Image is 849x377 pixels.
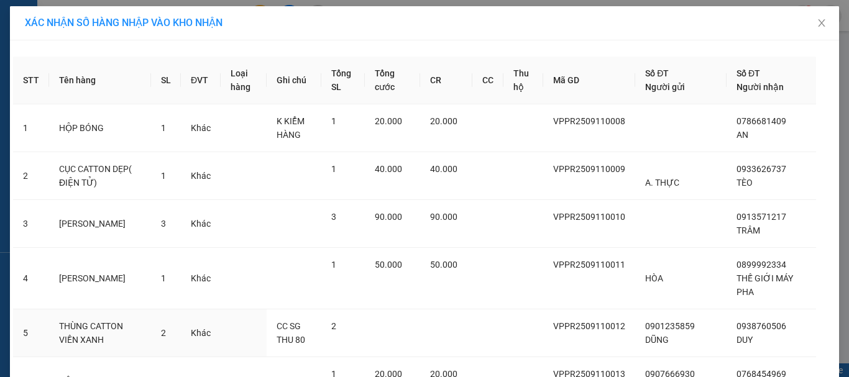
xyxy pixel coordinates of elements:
td: Khác [181,152,221,200]
td: 3 [13,200,49,248]
span: 40.000 [430,164,457,174]
span: 50.000 [375,260,402,270]
span: K KIỂM HÀNG [277,116,305,140]
span: 0901235859 [645,321,695,331]
span: 2 [331,321,336,331]
span: Số ĐT [645,68,669,78]
span: Số ĐT [737,68,760,78]
span: 1 [331,260,336,270]
span: 50.000 [430,260,457,270]
span: 20.000 [430,116,457,126]
button: Close [804,6,839,41]
span: 1 [331,116,336,126]
span: XÁC NHẬN SỐ HÀNG NHẬP VÀO KHO NHẬN [25,17,223,29]
span: VPPR2509110011 [553,260,625,270]
span: 0786681409 [737,116,786,126]
td: 1 [13,104,49,152]
span: DUY [737,335,753,345]
td: [PERSON_NAME] [49,200,151,248]
span: 0938760506 [737,321,786,331]
span: 1 [161,273,166,283]
td: 4 [13,248,49,309]
th: Ghi chú [267,57,321,104]
span: Người nhận [737,82,784,92]
span: TRÂM [737,225,760,235]
span: AN [737,130,748,140]
span: 40.000 [375,164,402,174]
td: 2 [13,152,49,200]
th: SL [151,57,181,104]
span: 20.000 [375,116,402,126]
span: 90.000 [430,212,457,222]
span: DŨNG [645,335,669,345]
th: Mã GD [543,57,635,104]
span: THẾ GIỚI MÁY PHA [737,273,793,297]
span: 3 [331,212,336,222]
span: VPPR2509110012 [553,321,625,331]
span: 1 [161,123,166,133]
span: 3 [161,219,166,229]
th: Loại hàng [221,57,267,104]
td: Khác [181,248,221,309]
span: 2 [161,328,166,338]
span: HÒA [645,273,663,283]
td: Khác [181,104,221,152]
span: 90.000 [375,212,402,222]
span: Người gửi [645,82,685,92]
td: Khác [181,309,221,357]
span: 0933626737 [737,164,786,174]
span: 1 [161,171,166,181]
th: Tên hàng [49,57,151,104]
th: Tổng cước [365,57,420,104]
td: HỘP BÓNG [49,104,151,152]
span: TÈO [737,178,753,188]
td: [PERSON_NAME] [49,248,151,309]
td: Khác [181,200,221,248]
th: Tổng SL [321,57,365,104]
th: CC [472,57,503,104]
span: VPPR2509110009 [553,164,625,174]
th: STT [13,57,49,104]
span: VPPR2509110010 [553,212,625,222]
td: THÙNG CATTON VIỀN XANH [49,309,151,357]
th: Thu hộ [503,57,543,104]
span: CC SG THU 80 [277,321,305,345]
th: CR [420,57,472,104]
span: close [817,18,827,28]
th: ĐVT [181,57,221,104]
td: 5 [13,309,49,357]
span: 1 [331,164,336,174]
span: A. THỰC [645,178,679,188]
span: VPPR2509110008 [553,116,625,126]
span: 0899992334 [737,260,786,270]
td: CỤC CATTON DẸP( ĐIỆN TỬ) [49,152,151,200]
span: 0913571217 [737,212,786,222]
